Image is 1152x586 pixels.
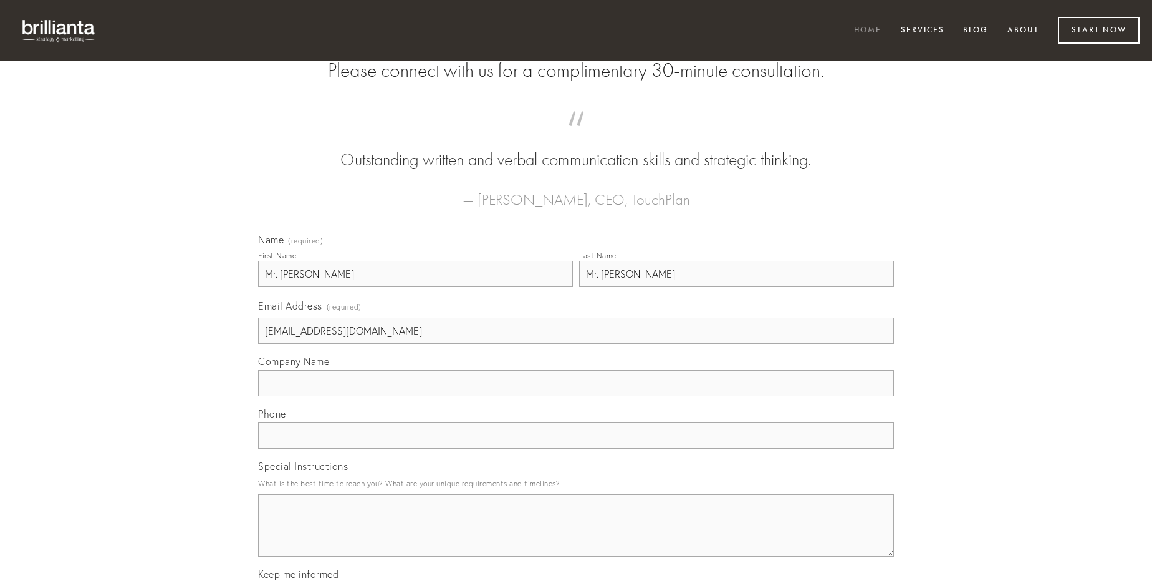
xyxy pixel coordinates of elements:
[893,21,953,41] a: Services
[278,124,874,172] blockquote: Outstanding written and verbal communication skills and strategic thinking.
[278,172,874,212] figcaption: — [PERSON_NAME], CEO, TouchPlan
[258,233,284,246] span: Name
[278,124,874,148] span: “
[288,237,323,245] span: (required)
[999,21,1047,41] a: About
[12,12,106,49] img: brillianta - research, strategy, marketing
[258,300,322,312] span: Email Address
[258,251,296,260] div: First Name
[258,408,286,420] span: Phone
[258,568,338,580] span: Keep me informed
[846,21,890,41] a: Home
[1058,17,1140,44] a: Start Now
[579,251,617,260] div: Last Name
[955,21,996,41] a: Blog
[258,355,329,368] span: Company Name
[327,298,362,315] span: (required)
[258,475,894,492] p: What is the best time to reach you? What are your unique requirements and timelines?
[258,460,348,472] span: Special Instructions
[258,59,894,82] h2: Please connect with us for a complimentary 30-minute consultation.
